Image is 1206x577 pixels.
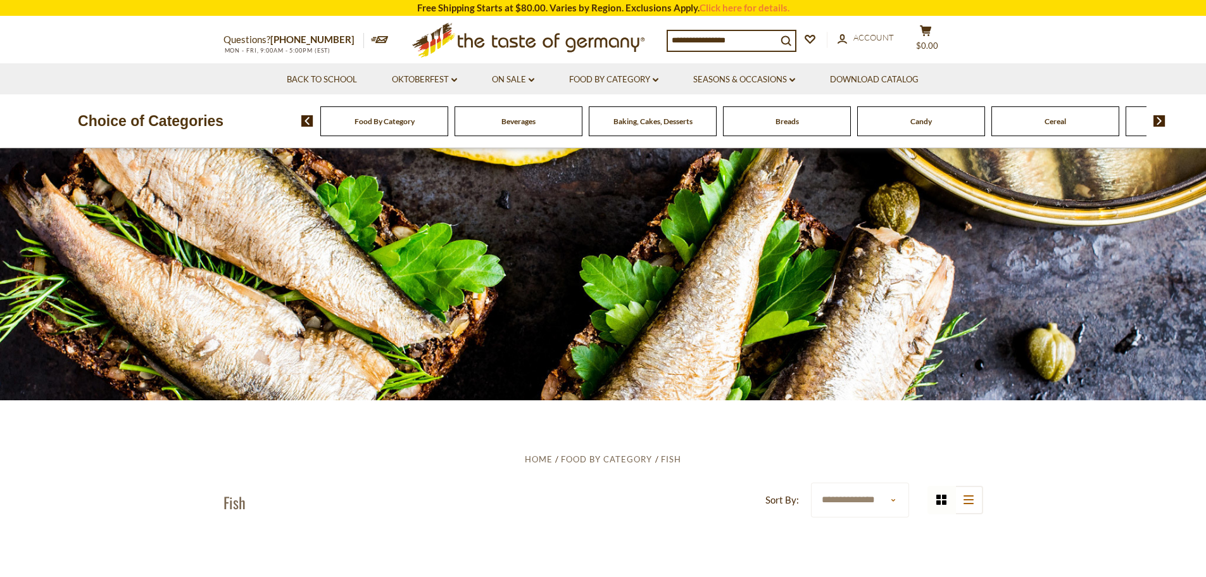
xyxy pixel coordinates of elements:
a: On Sale [492,73,534,87]
a: Food By Category [561,454,652,464]
a: Cereal [1045,117,1066,126]
h1: Fish [223,493,246,512]
a: Baking, Cakes, Desserts [613,117,693,126]
a: Breads [776,117,799,126]
a: Back to School [287,73,357,87]
a: Home [525,454,553,464]
a: Beverages [501,117,536,126]
a: Seasons & Occasions [693,73,795,87]
a: [PHONE_NUMBER] [270,34,355,45]
span: MON - FRI, 9:00AM - 5:00PM (EST) [223,47,331,54]
p: Questions? [223,32,364,48]
button: $0.00 [907,25,945,56]
a: Food By Category [569,73,658,87]
img: next arrow [1153,115,1165,127]
a: Click here for details. [700,2,789,13]
a: Fish [661,454,681,464]
a: Oktoberfest [392,73,457,87]
img: previous arrow [301,115,313,127]
a: Account [838,31,894,45]
a: Food By Category [355,117,415,126]
a: Download Catalog [830,73,919,87]
a: Candy [910,117,932,126]
span: Account [853,32,894,42]
label: Sort By: [765,492,799,508]
span: $0.00 [916,41,938,51]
